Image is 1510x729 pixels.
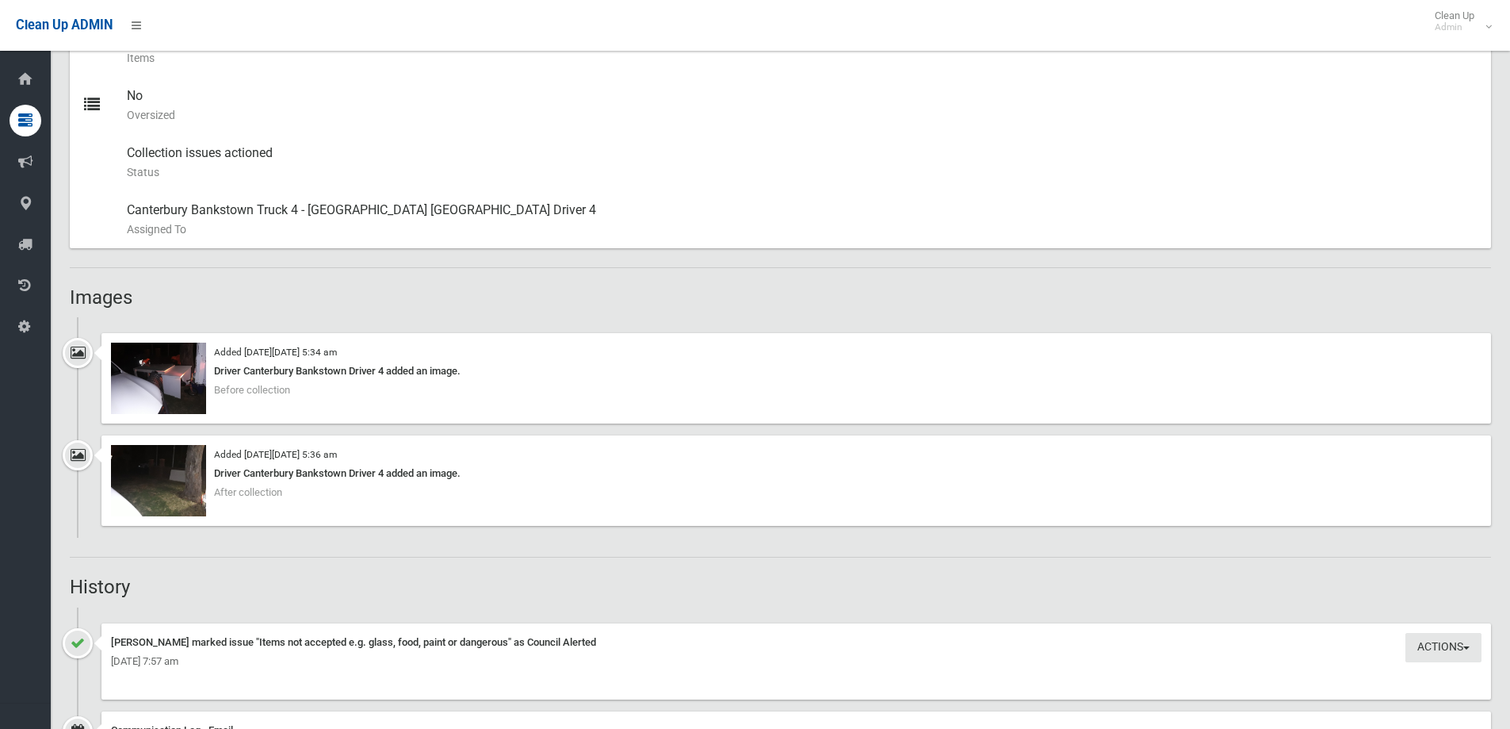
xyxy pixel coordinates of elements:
small: Items [127,48,1478,67]
div: Collection issues actioned [127,134,1478,191]
span: After collection [214,486,282,498]
div: [PERSON_NAME] marked issue "Items not accepted e.g. glass, food, paint or dangerous" as Council A... [111,633,1481,652]
small: Status [127,163,1478,182]
span: Clean Up ADMIN [16,17,113,33]
div: [DATE] 7:57 am [111,652,1481,671]
small: Added [DATE][DATE] 5:34 am [214,347,337,358]
small: Admin [1435,21,1474,33]
h2: History [70,577,1491,597]
h2: Images [70,287,1491,308]
span: Clean Up [1427,10,1490,33]
span: Before collection [214,384,290,396]
img: 2025-08-1805.35.516562469879355827785.jpg [111,445,206,516]
div: Canterbury Bankstown Truck 4 - [GEOGRAPHIC_DATA] [GEOGRAPHIC_DATA] Driver 4 [127,191,1478,248]
small: Added [DATE][DATE] 5:36 am [214,449,337,460]
small: Oversized [127,106,1478,125]
div: Driver Canterbury Bankstown Driver 4 added an image. [111,362,1481,381]
div: No [127,77,1478,134]
div: Driver Canterbury Bankstown Driver 4 added an image. [111,464,1481,483]
button: Actions [1405,633,1481,662]
img: 2025-08-1805.34.021182767910787642915.jpg [111,343,206,414]
small: Assigned To [127,220,1478,239]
